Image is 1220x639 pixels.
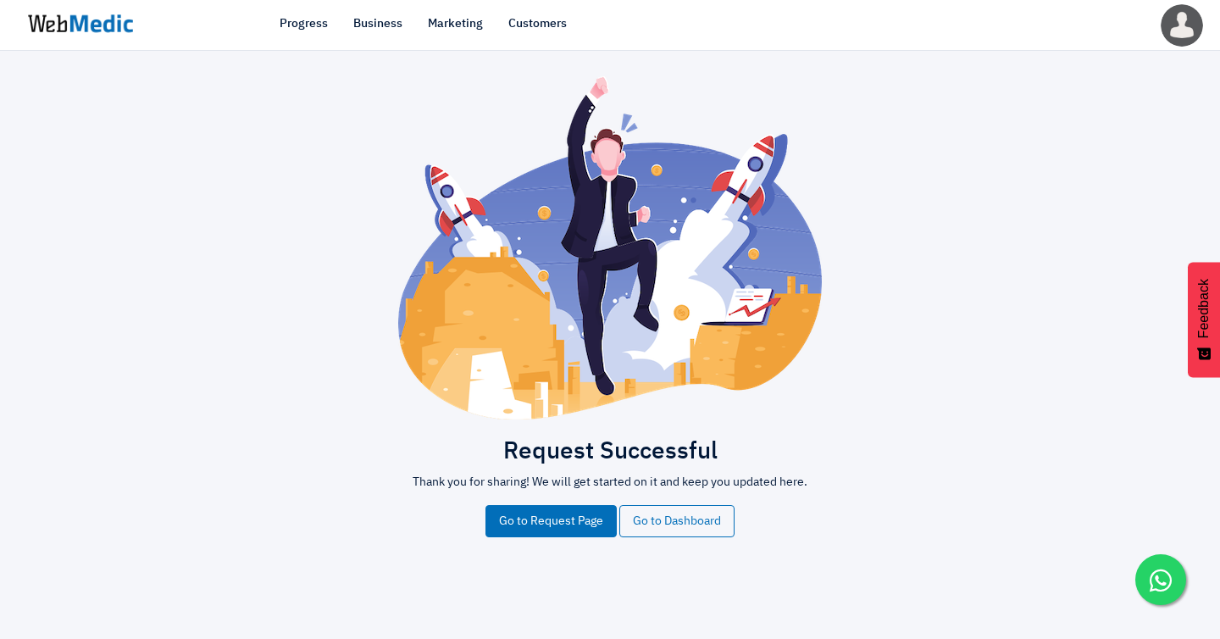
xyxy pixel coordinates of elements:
[1188,262,1220,377] button: Feedback - Show survey
[428,15,483,33] a: Marketing
[127,437,1093,467] h2: Request Successful
[398,76,822,420] img: success.png
[127,474,1093,492] p: Thank you for sharing! We will get started on it and keep you updated here.
[280,15,328,33] a: Progress
[508,15,567,33] a: Customers
[485,505,617,537] a: Go to Request Page
[1196,279,1212,338] span: Feedback
[619,505,735,537] a: Go to Dashboard
[353,15,402,33] a: Business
